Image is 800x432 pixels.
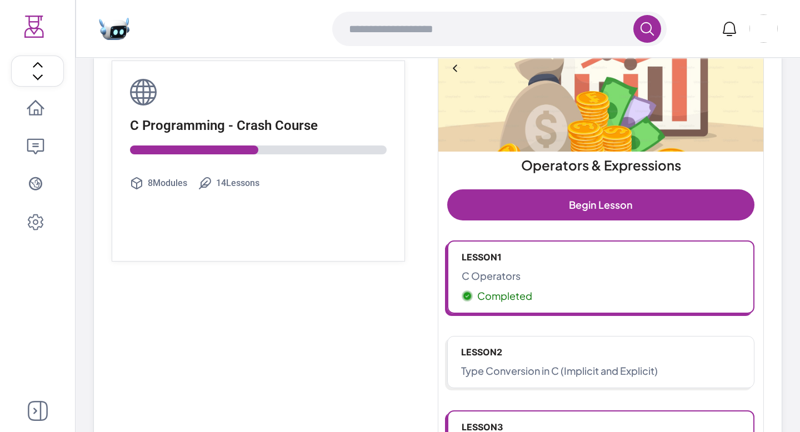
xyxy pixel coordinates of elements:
[447,240,754,314] a: Lesson1C OperatorsCompleted
[461,363,741,379] p: Type Conversion in C (Implicit and Explicit)
[23,16,46,38] img: Logo
[462,250,740,264] p: Lesson 1
[462,268,740,284] p: C Operators
[461,345,741,359] p: Lesson 2
[447,189,754,220] a: Begin Lesson
[447,336,754,388] a: Lesson2Type Conversion in C (Implicit and Explicit)
[477,288,532,304] span: Completed
[443,156,759,174] h2: Operators & Expressions
[130,117,387,134] p: C Programming - Crash Course
[148,177,187,190] span: 8 Modules
[216,177,259,190] span: 14 Lessons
